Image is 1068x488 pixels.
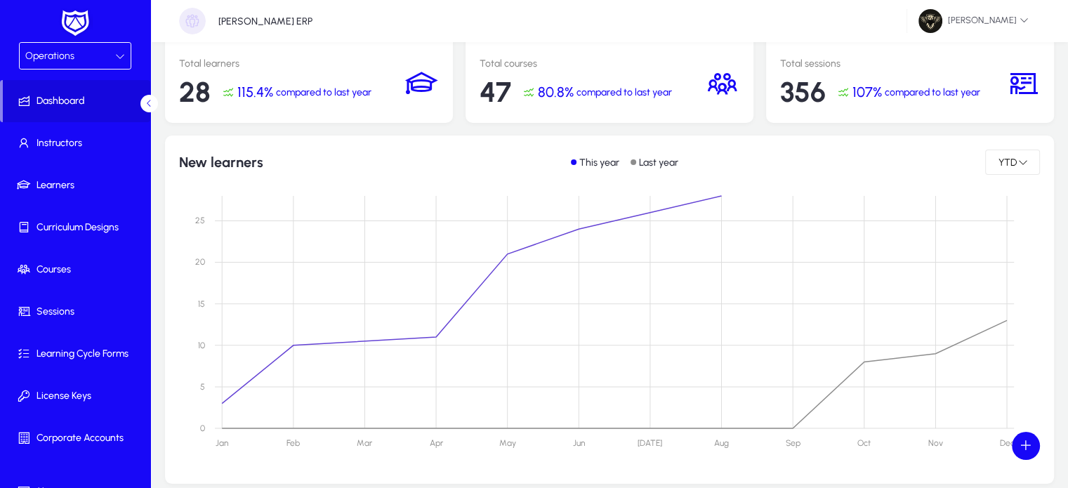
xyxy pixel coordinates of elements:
[218,15,312,27] p: [PERSON_NAME] ERP
[3,305,153,319] span: Sessions
[179,75,211,109] span: 28
[639,157,678,169] p: Last year
[857,438,871,448] text: Oct
[480,58,706,70] p: Total courses
[918,9,1029,33] span: [PERSON_NAME]
[58,8,93,38] img: white-logo.png
[885,86,980,98] span: compared to last year
[3,178,153,192] span: Learners
[786,438,800,448] text: Sep
[3,206,153,249] a: Curriculum Designs
[200,382,205,392] text: 5
[3,94,150,108] span: Dashboard
[198,299,205,309] text: 15
[573,438,585,448] text: Jun
[907,8,1040,34] button: [PERSON_NAME]
[3,291,153,333] a: Sessions
[999,438,1014,448] text: Dec
[3,417,153,459] a: Corporate Accounts
[286,438,300,448] text: Feb
[714,438,729,448] text: Aug
[179,8,206,34] img: organization-placeholder.png
[179,58,405,70] p: Total learners
[499,438,516,448] text: May
[480,75,511,109] span: 47
[985,150,1040,175] button: YTD
[357,438,373,448] text: Mar
[852,84,882,100] span: 107%
[3,164,153,206] a: Learners
[780,58,1006,70] p: Total sessions
[3,122,153,164] a: Instructors
[780,75,826,109] span: 356
[3,136,153,150] span: Instructors
[429,438,443,448] text: Apr
[216,438,228,448] text: Jan
[3,347,153,361] span: Learning Cycle Forms
[918,9,942,33] img: 77.jpg
[195,216,205,225] text: 25
[3,431,153,445] span: Corporate Accounts
[3,389,153,403] span: License Keys
[200,423,205,433] text: 0
[576,86,672,98] span: compared to last year
[579,157,619,169] p: This year
[237,84,273,100] span: 115.4%
[25,50,74,62] span: Operations
[638,438,662,448] text: [DATE]
[179,154,263,171] h1: New learners
[928,438,943,448] text: Nov
[3,375,153,417] a: License Keys
[195,257,205,267] text: 20
[997,157,1018,169] span: YTD
[3,220,153,235] span: Curriculum Designs
[276,86,371,98] span: compared to last year
[3,249,153,291] a: Courses
[538,84,574,100] span: 80.8%
[198,341,205,350] text: 10
[3,333,153,375] a: Learning Cycle Forms
[3,263,153,277] span: Courses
